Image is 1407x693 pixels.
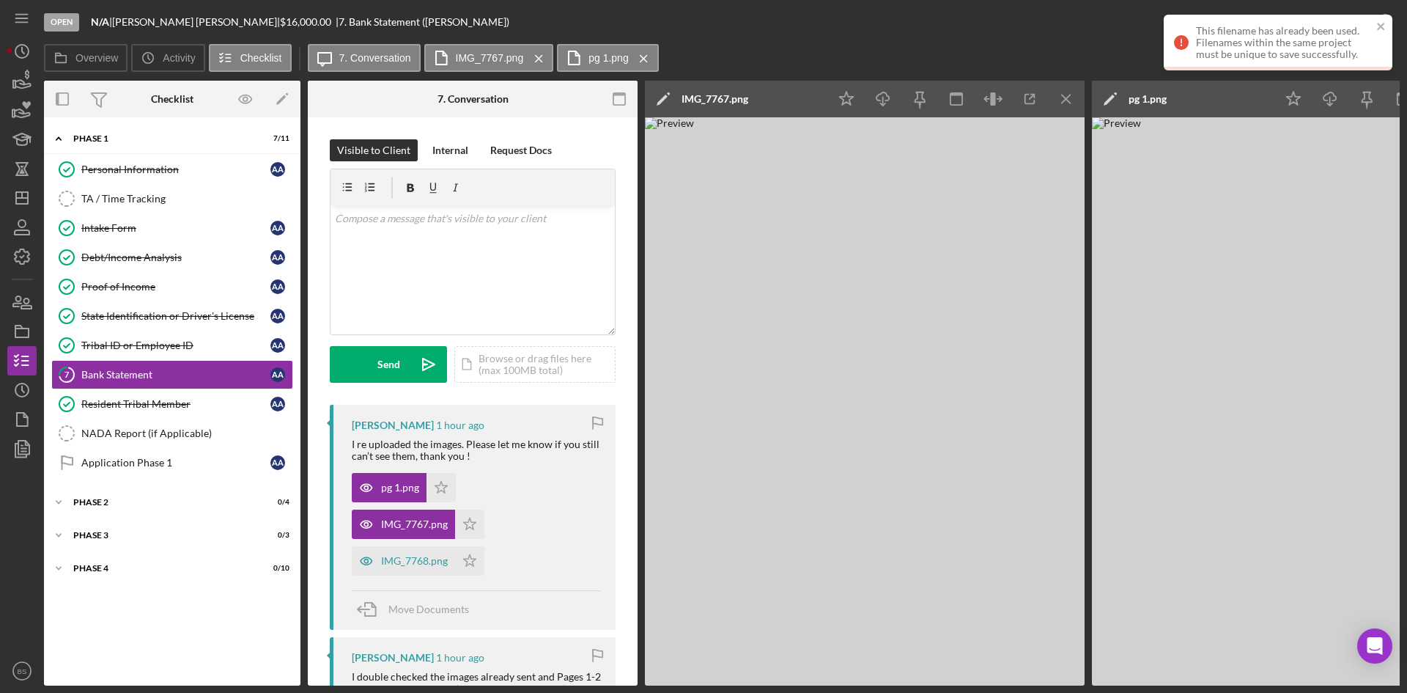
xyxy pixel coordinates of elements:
div: Open Intercom Messenger [1357,628,1392,664]
a: State Identification or Driver's LicenseAA [51,301,293,331]
div: Visible to Client [337,139,410,161]
span: Move Documents [388,603,469,615]
div: Debt/Income Analysis [81,252,270,263]
button: Checklist [209,44,292,72]
label: Checklist [240,52,282,64]
div: IMG_7767.png [381,518,448,530]
button: close [1376,21,1386,34]
div: State Identification or Driver's License [81,310,270,322]
div: A A [270,250,285,265]
label: 7. Conversation [339,52,411,64]
div: Request Docs [490,139,552,161]
div: Internal [432,139,468,161]
div: Mark Complete [1296,7,1367,37]
div: This filename has already been used. Filenames within the same project must be unique to save suc... [1196,25,1372,60]
a: Intake FormAA [51,213,293,243]
div: 7 / 11 [263,134,289,143]
a: Personal InformationAA [51,155,293,184]
div: A A [270,279,285,294]
button: Visible to Client [330,139,418,161]
a: 7Bank StatementAA [51,360,293,389]
div: Phase 3 [73,531,253,540]
div: TA / Time Tracking [81,193,292,205]
div: 7. Conversation [437,93,509,105]
div: A A [270,338,285,353]
button: IMG_7767.png [352,510,484,539]
button: 7. Conversation [308,44,421,72]
a: Proof of IncomeAA [51,272,293,301]
div: $16,000.00 [280,16,336,28]
button: Send [330,346,447,383]
div: pg 1.png [381,482,419,494]
div: [PERSON_NAME] [PERSON_NAME] | [112,16,280,28]
tspan: 7 [64,370,70,379]
div: Tribal ID or Employee ID [81,340,270,351]
button: pg 1.png [557,44,659,72]
div: Personal Information [81,164,270,175]
time: 2025-08-26 16:18 [436,652,484,664]
label: Activity [163,52,195,64]
button: Activity [131,44,204,72]
div: Bank Statement [81,369,270,381]
div: pg 1.png [1129,93,1167,105]
div: A A [270,397,285,411]
button: BS [7,656,37,686]
div: NADA Report (if Applicable) [81,428,292,439]
button: Mark Complete [1281,7,1400,37]
b: N/A [91,15,109,28]
div: A A [270,455,285,470]
div: Send [377,346,400,383]
a: Debt/Income AnalysisAA [51,243,293,272]
text: BS [18,667,27,675]
div: Proof of Income [81,281,270,293]
div: [PERSON_NAME] [352,652,434,664]
div: Application Phase 1 [81,457,270,469]
div: Intake Form [81,222,270,234]
div: 0 / 3 [263,531,289,540]
button: Overview [44,44,128,72]
a: Tribal ID or Employee IDAA [51,331,293,360]
div: Phase 1 [73,134,253,143]
div: | [91,16,112,28]
label: pg 1.png [588,52,629,64]
div: [PERSON_NAME] [352,419,434,431]
div: IMG_7768.png [381,555,448,567]
div: Phase 4 [73,564,253,573]
div: Resident Tribal Member [81,398,270,410]
div: A A [270,309,285,323]
div: 0 / 10 [263,564,289,573]
div: IMG_7767.png [682,93,748,105]
a: NADA Report (if Applicable) [51,419,293,448]
div: | 7. Bank Statement ([PERSON_NAME]) [336,16,509,28]
div: A A [270,162,285,177]
label: IMG_7767.png [456,52,524,64]
div: A A [270,367,285,382]
button: pg 1.png [352,473,456,502]
a: Resident Tribal MemberAA [51,389,293,419]
button: Request Docs [483,139,559,161]
time: 2025-08-26 16:20 [436,419,484,431]
div: Phase 2 [73,498,253,507]
button: Internal [425,139,476,161]
label: Overview [75,52,118,64]
div: A A [270,221,285,235]
button: Move Documents [352,591,484,628]
button: IMG_7768.png [352,546,484,576]
div: I re uploaded the images. Please let me know if you still can’t see them, thank you ! [352,439,601,462]
img: Preview [645,117,1085,686]
div: Checklist [151,93,193,105]
div: Open [44,13,79,32]
a: TA / Time Tracking [51,184,293,213]
div: 0 / 4 [263,498,289,507]
button: IMG_7767.png [424,44,554,72]
a: Application Phase 1AA [51,448,293,477]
